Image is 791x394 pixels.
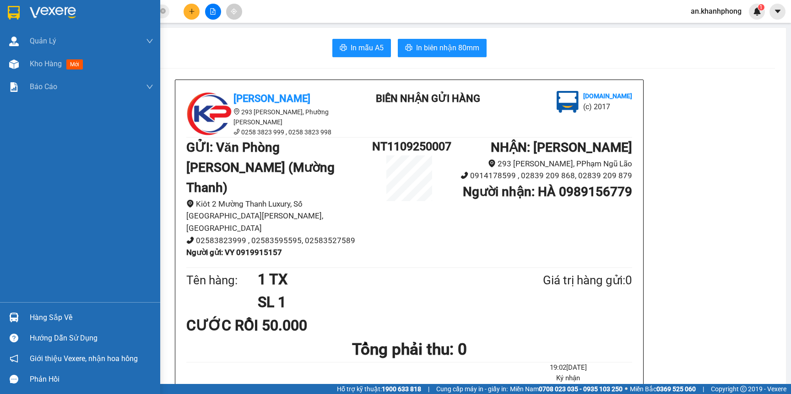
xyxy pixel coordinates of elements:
span: phone [233,128,240,135]
span: question-circle [10,334,18,342]
b: BIÊN NHẬN GỬI HÀNG [376,93,480,104]
span: message [10,375,18,383]
img: warehouse-icon [9,59,19,69]
img: icon-new-feature [753,7,761,16]
span: plus [189,8,195,15]
span: Hỗ trợ kỹ thuật: [337,384,421,394]
span: printer [340,44,347,53]
sup: 1 [758,4,764,11]
li: 293 [PERSON_NAME], PPhạm Ngũ Lão [446,158,632,170]
span: mới [66,59,83,69]
b: [PERSON_NAME] [233,93,310,104]
img: warehouse-icon [9,37,19,46]
li: 0258 3823 999 , 0258 3823 998 [186,127,351,137]
div: Tên hàng: [186,271,258,290]
h1: SL 1 [258,291,498,314]
b: NHẬN : [PERSON_NAME] [491,140,632,155]
span: Miền Bắc [630,384,696,394]
span: environment [233,108,240,115]
span: close-circle [160,8,166,14]
span: Báo cáo [30,81,57,92]
strong: 0369 525 060 [656,385,696,393]
span: environment [488,160,496,167]
div: Hàng sắp về [30,311,153,325]
li: Ký nhận [504,373,632,384]
span: In mẫu A5 [351,42,384,53]
b: Người gửi : VY 0919915157 [186,248,282,257]
img: logo-vxr [8,6,20,20]
span: phone [461,171,468,179]
div: Giá trị hàng gửi: 0 [498,271,632,290]
b: Người nhận : HÀ 0989156779 [463,184,632,199]
span: 1 [759,4,763,11]
h1: Tổng phải thu: 0 [186,337,632,362]
li: Kiôt 2 Mường Thanh Luxury, Số [GEOGRAPHIC_DATA][PERSON_NAME], [GEOGRAPHIC_DATA] [186,198,372,234]
img: warehouse-icon [9,313,19,322]
span: down [146,83,153,91]
button: printerIn biên nhận 80mm [398,39,487,57]
strong: 0708 023 035 - 0935 103 250 [539,385,623,393]
span: aim [231,8,237,15]
span: | [428,384,429,394]
img: solution-icon [9,82,19,92]
div: CƯỚC RỒI 50.000 [186,314,333,337]
span: environment [186,200,194,208]
span: Cung cấp máy in - giấy in: [436,384,508,394]
li: 293 [PERSON_NAME], Phường [PERSON_NAME] [186,107,351,127]
span: Giới thiệu Vexere, nhận hoa hồng [30,353,138,364]
li: (c) 2017 [583,101,632,112]
span: close-circle [160,7,166,16]
div: Phản hồi [30,373,153,386]
h1: NT1109250007 [372,138,446,155]
li: 19:02[DATE] [504,362,632,373]
span: | [703,384,704,394]
button: caret-down [769,4,786,20]
span: caret-down [774,7,782,16]
span: file-add [210,8,216,15]
span: Kho hàng [30,59,62,68]
button: plus [184,4,200,20]
h1: 1 TX [258,268,498,291]
button: printerIn mẫu A5 [332,39,391,57]
strong: 1900 633 818 [382,385,421,393]
span: In biên nhận 80mm [416,42,479,53]
b: GỬI : Văn Phòng [PERSON_NAME] (Mường Thanh) [186,140,335,195]
div: Hướng dẫn sử dụng [30,331,153,345]
span: an.khanhphong [683,5,749,17]
span: printer [405,44,412,53]
span: ⚪️ [625,387,628,391]
span: copyright [740,386,747,392]
span: Miền Nam [510,384,623,394]
li: 02583823999 , 02583595595, 02583527589 [186,234,372,247]
li: 0914178599 , 02839 209 868, 02839 209 879 [446,170,632,182]
button: file-add [205,4,221,20]
button: aim [226,4,242,20]
img: logo.jpg [557,91,579,113]
span: Quản Lý [30,35,56,47]
span: notification [10,354,18,363]
img: logo.jpg [186,91,232,137]
span: down [146,37,153,45]
span: phone [186,236,194,244]
b: [DOMAIN_NAME] [583,92,632,100]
